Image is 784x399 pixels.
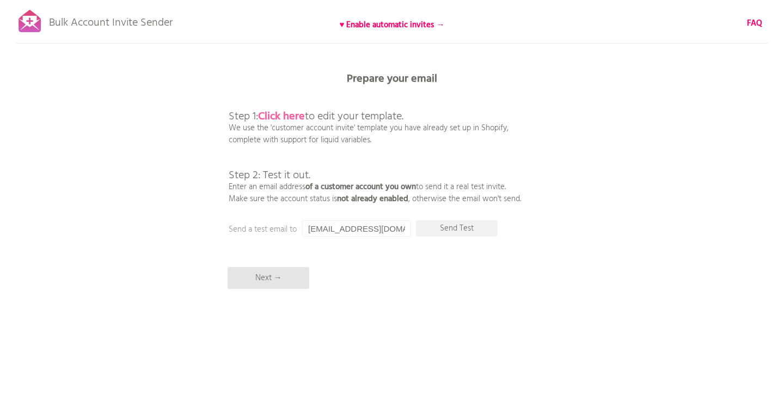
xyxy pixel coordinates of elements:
p: Send Test [416,220,498,237]
p: Next → [228,267,309,289]
a: FAQ [747,17,762,29]
span: Step 1: to edit your template. [229,108,403,125]
span: Step 2: Test it out. [229,167,310,184]
p: Send a test email to [229,223,446,235]
b: Prepare your email [347,70,437,88]
a: Click here [258,108,305,125]
b: ♥ Enable automatic invites → [340,19,445,32]
b: FAQ [747,17,762,30]
p: We use the 'customer account invite' template you have already set up in Shopify, complete with s... [229,87,521,205]
b: not already enabled [337,192,408,205]
b: of a customer account you own [305,180,416,194]
p: Bulk Account Invite Sender [49,7,173,34]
